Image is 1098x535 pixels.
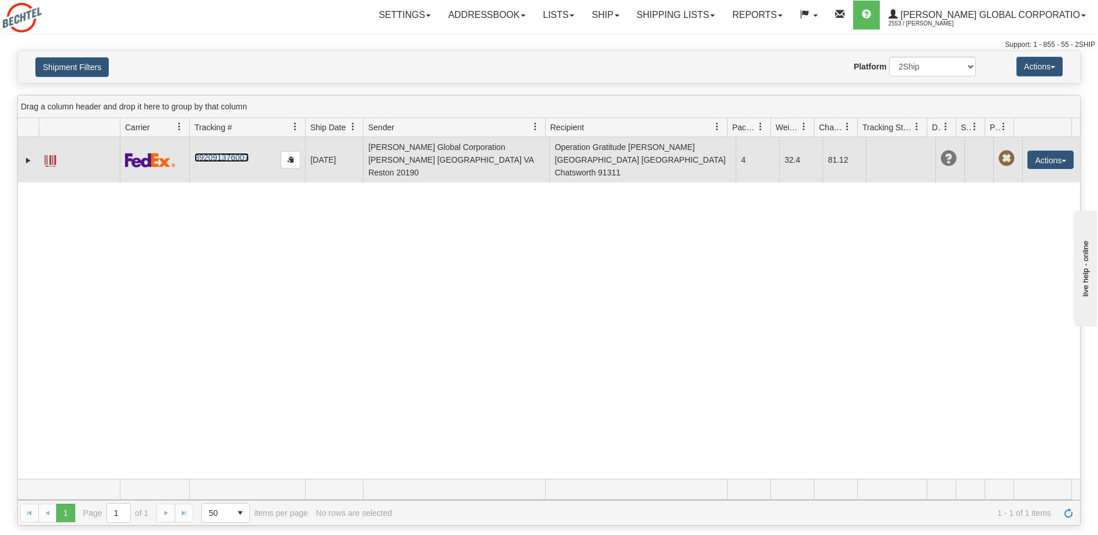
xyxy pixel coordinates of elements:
[888,18,975,30] span: 2553 / [PERSON_NAME]
[736,137,779,182] td: 4
[23,155,34,166] a: Expand
[316,508,392,518] div: No rows are selected
[363,137,549,182] td: [PERSON_NAME] Global Corporation [PERSON_NAME] [GEOGRAPHIC_DATA] VA Reston 20190
[201,503,308,523] span: items per page
[998,151,1015,167] span: Pickup Not Assigned
[170,117,189,137] a: Carrier filter column settings
[1016,57,1063,76] button: Actions
[732,122,757,133] span: Packages
[880,1,1095,30] a: [PERSON_NAME] Global Corporatio 2553 / [PERSON_NAME]
[751,117,770,137] a: Packages filter column settings
[941,151,957,167] span: Unknown
[550,122,584,133] span: Recipient
[9,10,107,19] div: live help - online
[201,503,250,523] span: Page sizes drop down
[898,10,1080,20] span: [PERSON_NAME] Global Corporatio
[776,122,800,133] span: Weight
[961,122,971,133] span: Shipment Issues
[628,1,724,30] a: Shipping lists
[231,504,249,522] span: select
[549,137,736,182] td: Operation Gratitude [PERSON_NAME] [GEOGRAPHIC_DATA] [GEOGRAPHIC_DATA] Chatsworth 91311
[56,504,75,522] span: Page 1
[194,122,232,133] span: Tracking #
[822,137,866,182] td: 81.12
[907,117,927,137] a: Tracking Status filter column settings
[18,96,1080,118] div: grid grouping header
[838,117,857,137] a: Charge filter column settings
[285,117,305,137] a: Tracking # filter column settings
[370,1,439,30] a: Settings
[794,117,814,137] a: Weight filter column settings
[724,1,791,30] a: Reports
[932,122,942,133] span: Delivery Status
[819,122,843,133] span: Charge
[310,122,346,133] span: Ship Date
[936,117,956,137] a: Delivery Status filter column settings
[1059,504,1078,522] a: Refresh
[526,117,545,137] a: Sender filter column settings
[965,117,985,137] a: Shipment Issues filter column settings
[1071,208,1097,327] iframe: chat widget
[83,503,149,523] span: Page of 1
[400,508,1051,518] span: 1 - 1 of 1 items
[107,504,130,522] input: Page 1
[534,1,583,30] a: Lists
[583,1,627,30] a: Ship
[209,507,224,519] span: 50
[439,1,534,30] a: Addressbook
[281,151,300,168] button: Copy to clipboard
[125,122,150,133] span: Carrier
[862,122,913,133] span: Tracking Status
[990,122,1000,133] span: Pickup Status
[368,122,394,133] span: Sender
[994,117,1013,137] a: Pickup Status filter column settings
[779,137,822,182] td: 32.4
[194,153,248,162] a: 392091376007
[3,40,1095,50] div: Support: 1 - 855 - 55 - 2SHIP
[125,153,175,167] img: 2 - FedEx Express®
[854,61,887,72] label: Platform
[305,137,363,182] td: [DATE]
[35,57,109,77] button: Shipment Filters
[3,3,42,32] img: logo2553.jpg
[343,117,363,137] a: Ship Date filter column settings
[1027,151,1074,169] button: Actions
[707,117,727,137] a: Recipient filter column settings
[45,150,56,168] a: Label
